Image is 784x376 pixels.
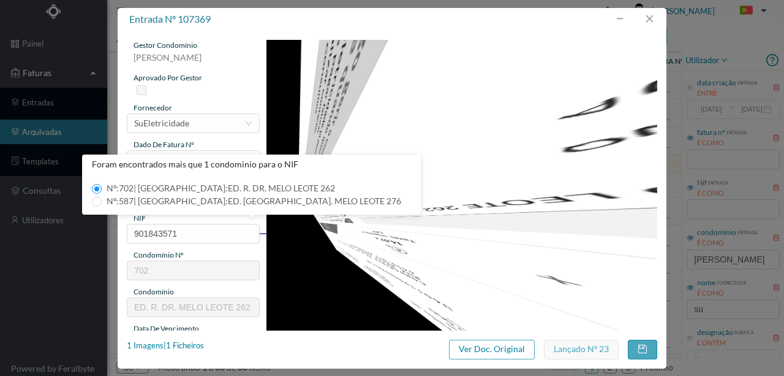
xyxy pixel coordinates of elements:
[127,340,204,352] div: 1 Imagens | 1 Ficheiros
[134,103,172,112] span: fornecedor
[134,114,189,132] div: SuEletricidade
[134,213,146,223] span: NIF
[82,155,421,174] div: Foram encontrados mais que 1 condominio para o NIF
[134,73,202,82] span: aprovado por gestor
[730,1,772,21] button: PT
[134,250,184,259] span: condomínio nº
[449,340,535,359] button: Ver Doc. Original
[245,120,252,127] i: icon: down
[102,196,406,206] span: Nº: 587 | [GEOGRAPHIC_DATA]: ED. [GEOGRAPHIC_DATA]. MELO LEOTE 276
[129,13,211,25] span: entrada nº 107369
[544,340,619,359] button: Lançado nº 23
[127,51,260,72] div: [PERSON_NAME]
[134,140,194,149] span: dado de fatura nº
[102,183,340,193] span: Nº: 702 | [GEOGRAPHIC_DATA]: ED. R. DR. MELO LEOTE 262
[134,40,197,50] span: gestor condomínio
[134,324,199,333] span: data de vencimento
[134,287,174,296] span: condomínio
